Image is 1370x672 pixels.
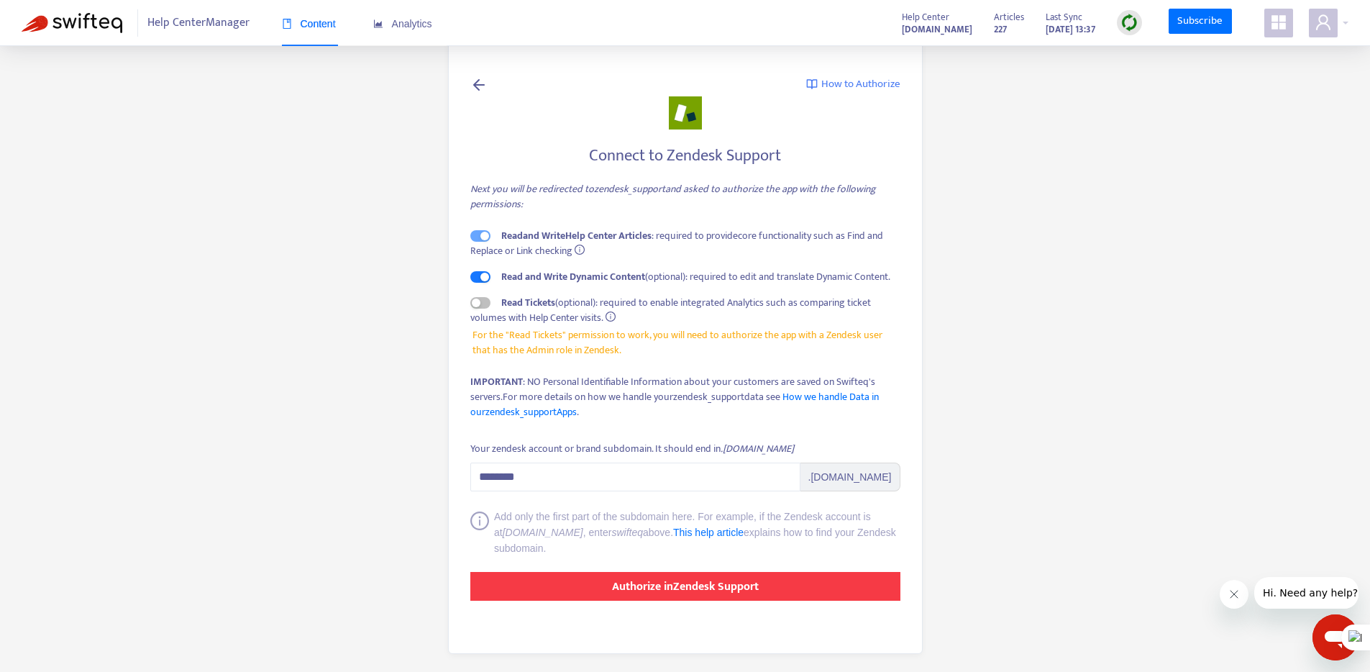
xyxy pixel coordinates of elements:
iframe: Close message [1220,580,1248,609]
img: image-link [806,78,818,90]
a: [DOMAIN_NAME] [902,21,972,37]
span: info-circle [606,312,616,322]
span: user [1315,14,1332,31]
i: swifteq [611,527,643,538]
div: Your zendesk account or brand subdomain. It should end in [470,441,794,457]
button: Authorize inZendesk Support [470,572,900,601]
span: Analytics [373,18,432,29]
span: Help Center [902,9,949,25]
span: For more details on how we handle your zendesk_support data see . [470,389,879,420]
span: appstore [1270,14,1287,31]
a: How we handle Data in ourzendesk_supportApps [470,389,879,420]
span: Help Center Manager [147,9,250,37]
i: [DOMAIN_NAME] [503,527,583,538]
strong: Read Tickets [501,294,555,311]
strong: Authorize in Zendesk Support [612,577,759,596]
a: This help article [673,527,744,538]
span: (optional): required to enable integrated Analytics such as comparing ticket volumes with Help Ce... [470,294,871,326]
span: book [282,19,292,29]
span: .[DOMAIN_NAME] [800,463,900,491]
iframe: Message from company [1254,577,1358,609]
strong: Read and Write Help Center Articles [501,227,652,244]
span: info-circle [470,512,489,556]
i: Next you will be redirected to zendesk_support and asked to authorize the app with the following ... [470,181,876,212]
i: .[DOMAIN_NAME] [721,440,794,457]
img: sync.dc5367851b00ba804db3.png [1120,14,1138,32]
strong: IMPORTANT [470,373,523,390]
img: zendesk_support.png [669,96,702,130]
a: How to Authorize [806,76,900,93]
div: Add only the first part of the subdomain here. For example, if the Zendesk account is at , enter ... [494,509,900,556]
a: Subscribe [1169,9,1232,35]
strong: Read and Write Dynamic Content [501,268,645,285]
span: : required to provide core functionality such as Find and Replace or Link checking [470,227,883,259]
img: Swifteq [22,13,122,33]
span: info-circle [575,245,585,255]
span: For the "Read Tickets" permission to work, you will need to authorize the app with a Zendesk user... [472,327,898,358]
strong: [DOMAIN_NAME] [902,22,972,37]
iframe: Button to launch messaging window [1312,614,1358,660]
h4: Connect to Zendesk Support [470,146,900,165]
span: How to Authorize [821,76,900,93]
div: : NO Personal Identifiable Information about your customers are saved on Swifteq's servers. [470,374,900,419]
span: Last Sync [1046,9,1082,25]
span: Articles [994,9,1024,25]
strong: [DATE] 13:37 [1046,22,1095,37]
strong: 227 [994,22,1007,37]
span: (optional): required to edit and translate Dynamic Content. [501,268,890,285]
span: Content [282,18,336,29]
span: area-chart [373,19,383,29]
